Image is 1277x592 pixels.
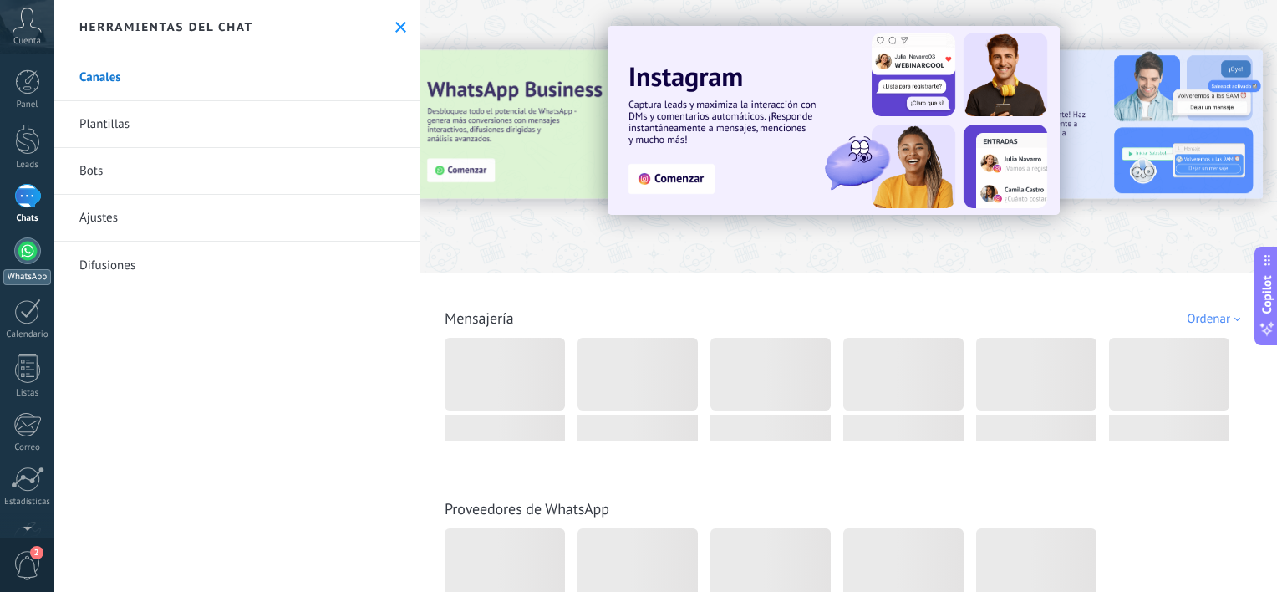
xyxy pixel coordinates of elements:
[3,329,52,340] div: Calendario
[30,546,43,559] span: 2
[3,442,52,453] div: Correo
[1259,276,1275,314] span: Copilot
[79,19,253,34] h2: Herramientas del chat
[54,242,420,288] a: Difusiones
[3,269,51,285] div: WhatsApp
[410,50,766,199] img: Slide 3
[3,388,52,399] div: Listas
[1187,311,1246,327] div: Ordenar
[608,26,1060,215] img: Slide 1
[54,101,420,148] a: Plantillas
[3,160,52,171] div: Leads
[54,148,420,195] a: Bots
[54,195,420,242] a: Ajustes
[907,50,1263,199] img: Slide 2
[13,36,41,47] span: Cuenta
[3,100,52,110] div: Panel
[3,213,52,224] div: Chats
[54,54,420,101] a: Canales
[3,497,52,508] div: Estadísticas
[445,499,609,518] a: Proveedores de WhatsApp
